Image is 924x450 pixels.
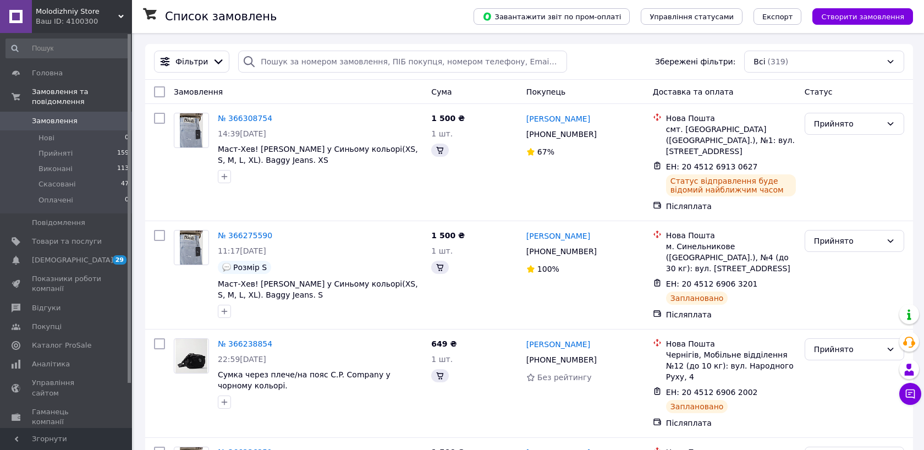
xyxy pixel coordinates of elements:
[666,201,796,212] div: Післяплата
[526,113,590,124] a: [PERSON_NAME]
[666,388,758,397] span: ЕН: 20 4512 6906 2002
[666,400,728,413] div: Заплановано
[431,355,453,364] span: 1 шт.
[222,263,231,272] img: :speech_balloon:
[32,322,62,332] span: Покупці
[524,127,599,142] div: [PHONE_NUMBER]
[233,263,267,272] span: Розмір S
[174,338,209,374] a: Фото товару
[655,56,735,67] span: Збережені фільтри:
[165,10,277,23] h1: Список замовлень
[805,87,833,96] span: Статус
[218,145,418,164] a: Маст-Хев! [PERSON_NAME] у Синьому кольорі(XS, S, M, L, XL). Baggy Jeans. XS
[36,17,132,26] div: Ваш ID: 4100300
[32,303,61,313] span: Відгуки
[117,149,129,158] span: 159
[32,68,63,78] span: Головна
[754,8,802,25] button: Експорт
[666,309,796,320] div: Післяплата
[524,352,599,367] div: [PHONE_NUMBER]
[474,8,630,25] button: Завантажити звіт по пром-оплаті
[537,373,592,382] span: Без рейтингу
[431,114,465,123] span: 1 500 ₴
[653,87,734,96] span: Доставка та оплата
[526,87,565,96] span: Покупець
[32,218,85,228] span: Повідомлення
[218,339,272,348] a: № 366238854
[125,133,129,143] span: 0
[666,241,796,274] div: м. Синельникове ([GEOGRAPHIC_DATA].), №4 (до 30 кг): вул. [STREET_ADDRESS]
[218,355,266,364] span: 22:59[DATE]
[812,8,913,25] button: Створити замовлення
[641,8,743,25] button: Управління статусами
[801,12,913,20] a: Створити замовлення
[32,359,70,369] span: Аналітика
[666,279,758,288] span: ЕН: 20 4512 6906 3201
[537,265,559,273] span: 100%
[666,162,758,171] span: ЕН: 20 4512 6913 0627
[38,179,76,189] span: Скасовані
[32,87,132,107] span: Замовлення та повідомлення
[32,237,102,246] span: Товари та послуги
[482,12,621,21] span: Завантажити звіт по пром-оплаті
[666,113,796,124] div: Нова Пошта
[666,230,796,241] div: Нова Пошта
[5,39,130,58] input: Пошук
[814,118,882,130] div: Прийнято
[218,231,272,240] a: № 366275590
[38,164,73,174] span: Виконані
[180,113,202,147] img: Фото товару
[431,246,453,255] span: 1 шт.
[38,195,73,205] span: Оплачені
[666,418,796,429] div: Післяплата
[218,370,391,390] a: Сумка через плече/на пояс C.P. Company у чорному кольорі.
[526,339,590,350] a: [PERSON_NAME]
[125,195,129,205] span: 0
[754,56,765,67] span: Всі
[431,339,457,348] span: 649 ₴
[32,341,91,350] span: Каталог ProSale
[32,407,102,427] span: Гаманець компанії
[666,124,796,157] div: смт. [GEOGRAPHIC_DATA] ([GEOGRAPHIC_DATA].), №1: вул. [STREET_ADDRESS]
[180,231,202,265] img: Фото товару
[32,255,113,265] span: [DEMOGRAPHIC_DATA]
[117,164,129,174] span: 113
[32,116,78,126] span: Замовлення
[768,57,789,66] span: (319)
[666,174,796,196] div: Статус відправлення буде відомий найближчим часом
[218,279,418,299] a: Маст-Хев! [PERSON_NAME] у Синьому кольорі(XS, S, M, L, XL). Baggy Jeans. S
[899,383,921,405] button: Чат з покупцем
[524,244,599,259] div: [PHONE_NUMBER]
[431,129,453,138] span: 1 шт.
[32,274,102,294] span: Показники роботи компанії
[814,235,882,247] div: Прийнято
[431,231,465,240] span: 1 500 ₴
[238,51,566,73] input: Пошук за номером замовлення, ПІБ покупця, номером телефону, Email, номером накладної
[121,179,129,189] span: 47
[762,13,793,21] span: Експорт
[174,230,209,265] a: Фото товару
[650,13,734,21] span: Управління статусами
[174,87,223,96] span: Замовлення
[36,7,118,17] span: Molodizhniy Store
[526,231,590,242] a: [PERSON_NAME]
[32,378,102,398] span: Управління сайтом
[666,338,796,349] div: Нова Пошта
[38,149,73,158] span: Прийняті
[666,349,796,382] div: Чернігів, Мобільне відділення №12 (до 10 кг): вул. Народного Руху, 4
[666,292,728,305] div: Заплановано
[113,255,127,265] span: 29
[38,133,54,143] span: Нові
[821,13,904,21] span: Створити замовлення
[218,114,272,123] a: № 366308754
[175,56,208,67] span: Фільтри
[537,147,554,156] span: 67%
[218,129,266,138] span: 14:39[DATE]
[218,246,266,255] span: 11:17[DATE]
[431,87,452,96] span: Cума
[175,339,208,373] img: Фото товару
[814,343,882,355] div: Прийнято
